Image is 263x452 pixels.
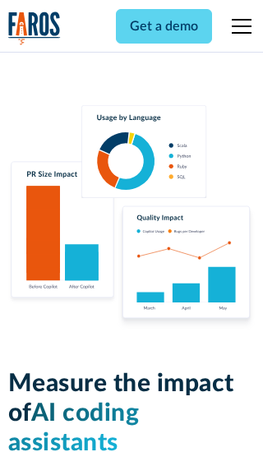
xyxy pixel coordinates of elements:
[8,105,256,330] img: Charts tracking GitHub Copilot's usage and impact on velocity and quality
[8,12,61,45] a: home
[222,7,255,46] div: menu
[116,9,212,44] a: Get a demo
[8,12,61,45] img: Logo of the analytics and reporting company Faros.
